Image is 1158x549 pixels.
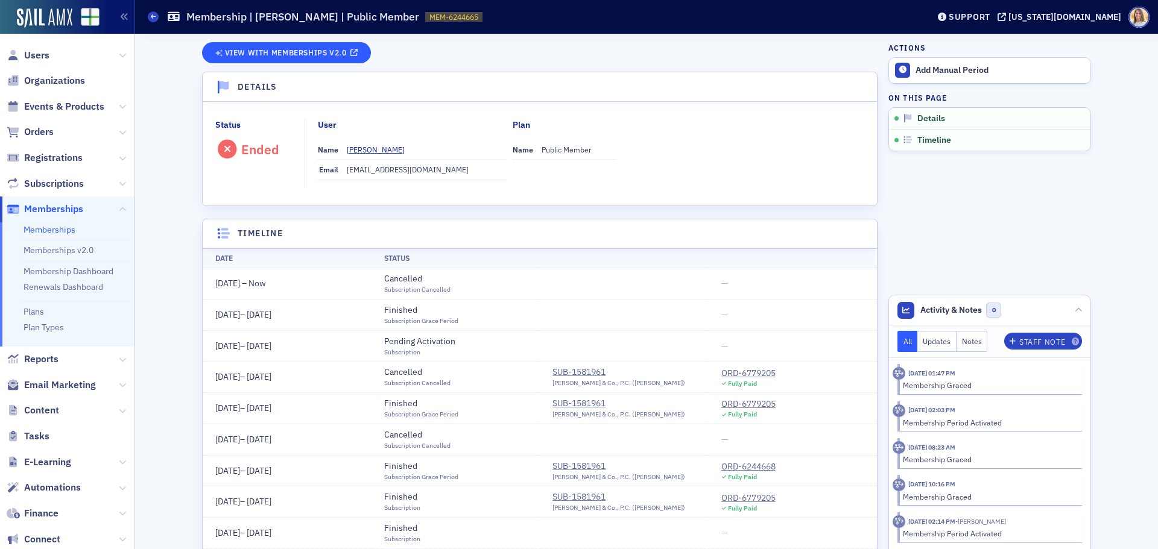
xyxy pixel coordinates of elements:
[1004,333,1082,350] button: Staff Note
[552,397,685,410] a: SUB-1581961
[384,460,458,472] div: Finished
[7,404,59,417] a: Content
[721,278,728,289] span: —
[384,272,451,285] div: Cancelled
[7,507,59,520] a: Finance
[7,177,84,190] a: Subscriptions
[721,309,728,320] span: —
[728,504,757,512] div: Fully Paid
[513,119,530,131] div: Plan
[7,533,60,546] a: Connect
[238,81,277,93] h4: Details
[552,491,685,503] a: SUB-1581961
[215,403,271,413] span: –
[215,340,240,351] span: [DATE]
[728,380,757,387] div: Fully Paid
[7,353,59,366] a: Reports
[917,135,951,146] span: Timeline
[24,281,103,292] a: Renewals Dashboard
[384,285,451,295] div: Subscription Cancelled
[215,403,240,413] span: [DATE]
[215,309,240,320] span: [DATE]
[552,460,685,472] a: SUB-1581961
[384,348,455,357] div: Subscription
[1128,7,1150,28] span: Profile
[319,165,338,174] span: Email
[7,125,54,139] a: Orders
[24,202,83,216] span: Memberships
[247,309,271,320] span: [DATE]
[721,527,728,538] span: —
[17,8,72,28] img: SailAMX
[903,491,1074,502] div: Membership Graced
[908,369,955,377] time: 5/1/2025 01:47 PM
[225,49,347,56] span: View with Memberships v2.0
[215,434,240,445] span: [DATE]
[384,491,420,503] div: Finished
[24,266,113,277] a: Membership Dashboard
[889,58,1090,83] button: Add Manual Period
[916,65,1084,76] div: Add Manual Period
[24,353,59,366] span: Reports
[24,245,93,256] a: Memberships v2.0
[24,100,104,113] span: Events & Products
[908,480,955,488] time: 5/1/2024 10:16 PM
[908,406,955,414] time: 5/28/2024 02:03 PM
[24,322,64,333] a: Plan Types
[903,380,1074,391] div: Membership Graced
[917,113,945,124] span: Details
[513,145,533,154] span: Name
[552,366,685,378] a: SUB-1581961
[7,378,96,392] a: Email Marketing
[202,42,371,63] a: View with Memberships v2.0
[721,398,776,410] div: ORD-6779205
[7,456,71,469] a: E-Learning
[721,367,776,380] div: ORD-6779205
[215,278,266,289] span: – Now
[893,515,905,528] div: Activity
[72,8,100,28] a: View Homepage
[215,309,271,320] span: –
[903,417,1074,428] div: Membership Period Activated
[247,434,271,445] span: [DATE]
[721,340,728,351] span: —
[721,460,776,473] a: ORD-6244668
[215,119,241,131] div: Status
[908,517,955,525] time: 6/13/2023 02:14 PM
[347,144,405,155] div: [PERSON_NAME]
[893,441,905,454] div: Activity
[728,473,757,481] div: Fully Paid
[384,428,451,441] div: Cancelled
[429,12,478,22] span: MEM-6244665
[215,496,240,507] span: [DATE]
[7,74,85,87] a: Organizations
[24,125,54,139] span: Orders
[893,478,905,491] div: Activity
[903,454,1074,465] div: Membership Graced
[384,503,420,513] div: Subscription
[24,378,96,392] span: Email Marketing
[215,340,271,351] span: –
[24,507,59,520] span: Finance
[24,306,44,317] a: Plans
[247,527,271,538] span: [DATE]
[888,42,926,53] h4: Actions
[903,528,1074,539] div: Membership Period Activated
[384,535,420,544] div: Subscription
[1008,11,1121,22] div: [US_STATE][DOMAIN_NAME]
[347,144,414,155] a: [PERSON_NAME]
[215,371,240,382] span: [DATE]
[247,340,271,351] span: [DATE]
[215,465,271,476] span: –
[1019,339,1065,345] div: Staff Note
[318,119,337,131] div: User
[949,11,990,22] div: Support
[893,367,905,380] div: Activity
[24,456,71,469] span: E-Learning
[247,465,271,476] span: [DATE]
